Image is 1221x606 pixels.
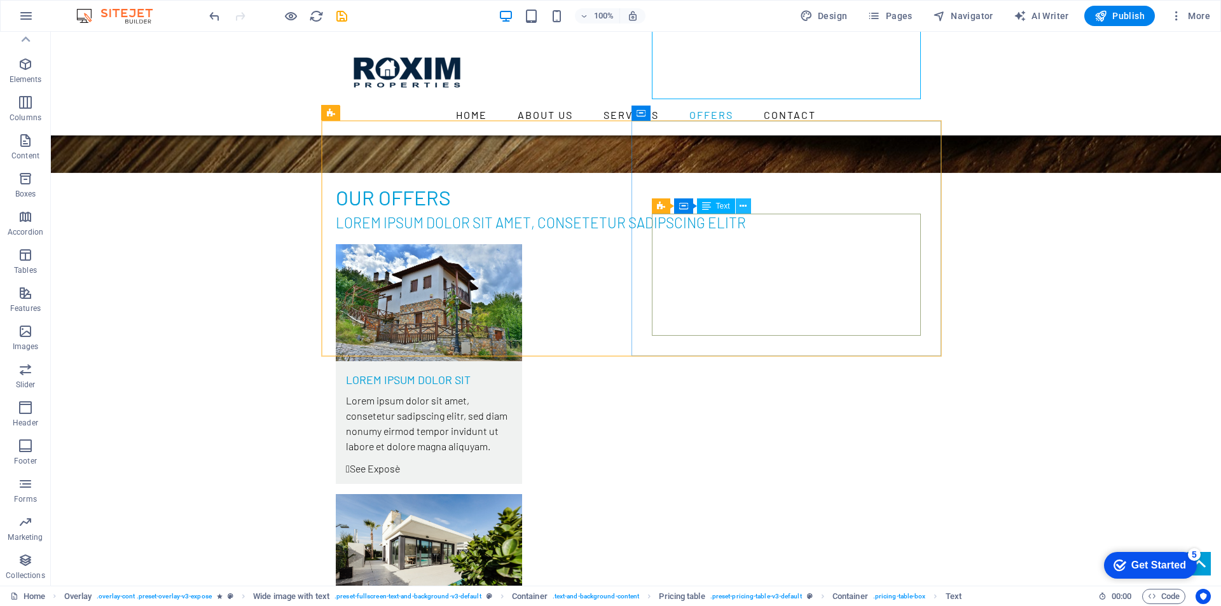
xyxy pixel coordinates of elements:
i: On resize automatically adjust zoom level to fit chosen device. [627,10,638,22]
p: Forms [14,494,37,504]
button: Design [795,6,853,26]
i: Reload page [309,9,324,24]
span: Click to select. Double-click to edit [659,589,705,604]
button: Pages [862,6,917,26]
i: Save (Ctrl+S) [335,9,349,24]
span: . preset-fullscreen-text-and-background-v3-default [335,589,481,604]
p: Boxes [15,189,36,199]
p: Features [10,303,41,313]
i: This element is a customizable preset [807,593,813,600]
span: More [1170,10,1210,22]
i: This element is a customizable preset [228,593,233,600]
span: . overlay-cont .preset-overlay-v3-expose [97,589,212,604]
i:  [295,430,299,443]
span: Navigator [933,10,993,22]
span: : [1121,591,1122,601]
p: Accordion [8,227,43,237]
span: Text [716,202,730,210]
p: Collections [6,570,45,581]
p: Images [13,341,39,352]
p: Marketing [8,532,43,542]
p: Elements [10,74,42,85]
p: Header [13,418,38,428]
span: Click to select. Double-click to edit [946,589,962,604]
nav: breadcrumb [64,589,962,604]
span: Pages [867,10,912,22]
span: Click to select. Double-click to edit [832,589,868,604]
button: Code [1142,589,1185,604]
span: AI Writer [1014,10,1069,22]
button: 100% [575,8,620,24]
div: Design (Ctrl+Alt+Y) [795,6,853,26]
button: Navigator [928,6,998,26]
p: Footer [14,456,37,466]
i: Element contains an animation [217,593,223,600]
button: AI Writer [1009,6,1074,26]
div: 5 [91,3,104,15]
a: See Exposè [295,430,349,443]
div: Get Started 5 items remaining, 0% complete [7,6,100,33]
p: Slider [16,380,36,390]
span: . pricing-table-box [873,589,926,604]
button: Usercentrics [1196,589,1211,604]
span: . preset-pricing-table-v3-default [710,589,802,604]
span: 00 00 [1112,589,1131,604]
button: Click here to leave preview mode and continue editing [283,8,298,24]
span: Publish [1094,10,1145,22]
div: Get Started [34,14,89,25]
p: Columns [10,113,41,123]
span: Code [1148,589,1180,604]
span: . text-and-background-content [553,589,640,604]
span: Click to select. Double-click to edit [64,589,92,604]
button: save [334,8,349,24]
img: Editor Logo [73,8,169,24]
button: More [1165,6,1215,26]
button: Publish [1084,6,1155,26]
p: Tables [14,265,37,275]
p: Content [11,151,39,161]
button: undo [207,8,222,24]
h6: 100% [594,8,614,24]
i: Undo: Change text (Ctrl+Z) [207,9,222,24]
a: Click to cancel selection. Double-click to open Pages [10,589,45,604]
h6: Session time [1098,589,1132,604]
button: reload [308,8,324,24]
span: Click to select. Double-click to edit [512,589,548,604]
span: Click to select. Double-click to edit [253,589,329,604]
span: Design [800,10,848,22]
i: This element is a customizable preset [486,593,492,600]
